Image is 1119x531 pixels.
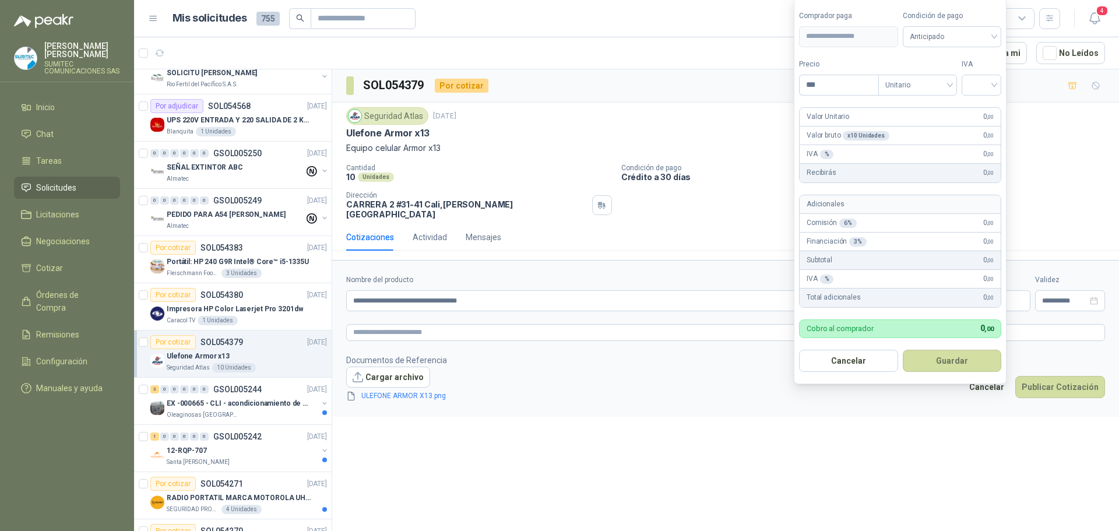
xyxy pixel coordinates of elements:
p: [DATE] [307,290,327,301]
div: 0 [180,385,189,393]
span: 0 [983,130,994,141]
p: PEDIDO PARA A54 [PERSON_NAME] [167,209,286,220]
img: Logo peakr [14,14,73,28]
p: [DATE] [307,195,327,206]
div: 0 [160,385,169,393]
p: Comisión [807,217,857,228]
div: 0 [190,432,199,441]
div: 10 Unidades [212,363,256,372]
p: Oleaginosas [GEOGRAPHIC_DATA][PERSON_NAME] [167,410,240,420]
span: 0 [983,149,994,160]
button: Cancelar [963,376,1011,398]
span: ,00 [987,238,994,245]
button: 4 [1084,8,1105,29]
img: Company Logo [150,212,164,226]
div: Por adjudicar [150,99,203,113]
button: Guardar [903,350,1002,372]
p: SOL054568 [208,102,251,110]
div: 0 [150,196,159,205]
div: 0 [170,432,179,441]
h1: Mis solicitudes [173,10,247,27]
p: UPS 220V ENTRADA Y 220 SALIDA DE 2 KVA [167,115,312,126]
div: 1 [150,432,159,441]
p: 12-RQP-707 [167,445,207,456]
span: Inicio [36,101,55,114]
a: Negociaciones [14,230,120,252]
a: Por cotizarSOL054383[DATE] Company LogoPortátil: HP 240 G9R Intel® Core™ i5-1335UFleischmann Food... [134,236,332,283]
a: ULEFONE ARMOR X13.png [357,391,451,402]
span: ,00 [987,132,994,139]
p: SEGURIDAD PROVISER LTDA [167,505,219,514]
div: Seguridad Atlas [346,107,428,125]
img: Company Logo [150,307,164,321]
img: Company Logo [349,110,361,122]
label: Flete [984,275,1030,286]
span: ,00 [987,114,994,120]
div: 0 [200,196,209,205]
img: Company Logo [150,401,164,415]
p: EX -000665 - CLI - acondicionamiento de caja para [167,398,312,409]
span: ,00 [987,151,994,157]
p: IVA [807,149,833,160]
span: 0 [980,323,994,333]
button: Publicar Cotización [1015,376,1105,398]
div: 0 [160,149,169,157]
p: Impresora HP Color Laserjet Pro 3201dw [167,304,303,315]
div: % [820,150,834,159]
div: 0 [170,196,179,205]
div: Por cotizar [150,241,196,255]
a: Por cotizarSOL054379[DATE] Company LogoUlefone Armor x13Seguridad Atlas10 Unidades [134,330,332,378]
a: Chat [14,123,120,145]
a: Por adjudicarSOL054568[DATE] Company LogoUPS 220V ENTRADA Y 220 SALIDA DE 2 KVABlanquita1 Unidades [134,94,332,142]
p: Caracol TV [167,316,195,325]
p: Condición de pago [621,164,1114,172]
p: Blanquita [167,127,193,136]
span: Anticipado [910,28,995,45]
label: Nombre del producto [346,275,868,286]
label: Condición de pago [903,10,1002,22]
p: SOL054379 [200,338,243,346]
div: 0 [190,385,199,393]
div: 1 Unidades [198,316,238,325]
p: GSOL005249 [213,196,262,205]
p: Cobro al comprador [807,325,874,332]
span: Unitario [885,76,950,94]
span: 0 [983,273,994,284]
div: 1 Unidades [196,127,236,136]
span: ,00 [987,170,994,176]
p: SEÑAL EXTINTOR ABC [167,162,243,173]
img: Company Logo [150,165,164,179]
p: [DATE] [433,111,456,122]
p: Almatec [167,221,189,231]
span: 0 [983,292,994,303]
p: Documentos de Referencia [346,354,465,367]
a: 1 0 0 0 0 0 GSOL005280[DATE] Company LogoSOLICITU [PERSON_NAME]Rio Fertil del Pacífico S.A.S. [150,52,329,89]
a: Remisiones [14,323,120,346]
span: 4 [1096,5,1109,16]
p: CARRERA 2 #31-41 Cali , [PERSON_NAME][GEOGRAPHIC_DATA] [346,199,587,219]
a: Por cotizarSOL054271[DATE] Company LogoRADIO PORTATIL MARCA MOTOROLA UHF SIN PANTALLA CON GPS, IN... [134,472,332,519]
img: Company Logo [150,118,164,132]
p: Valor bruto [807,130,889,141]
p: SUMITEC COMUNICACIONES SAS [44,61,120,75]
p: Santa [PERSON_NAME] [167,458,230,467]
p: Subtotal [807,255,832,266]
p: RADIO PORTATIL MARCA MOTOROLA UHF SIN PANTALLA CON GPS, INCLUYE: ANTENA, BATERIA, CLIP Y CARGADOR [167,493,312,504]
div: % [820,275,834,284]
img: Company Logo [150,448,164,462]
span: ,00 [987,220,994,226]
p: Seguridad Atlas [167,363,210,372]
img: Company Logo [150,71,164,85]
label: Validez [1035,275,1105,286]
div: Por cotizar [435,79,488,93]
span: 0 [983,217,994,228]
a: Tareas [14,150,120,172]
p: [DATE] [307,479,327,490]
p: [DATE] [307,431,327,442]
p: SOLICITU [PERSON_NAME] [167,68,257,79]
div: 0 [160,432,169,441]
span: Órdenes de Compra [36,289,109,314]
div: 0 [160,196,169,205]
h3: SOL054379 [363,76,425,94]
div: Actividad [413,231,447,244]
